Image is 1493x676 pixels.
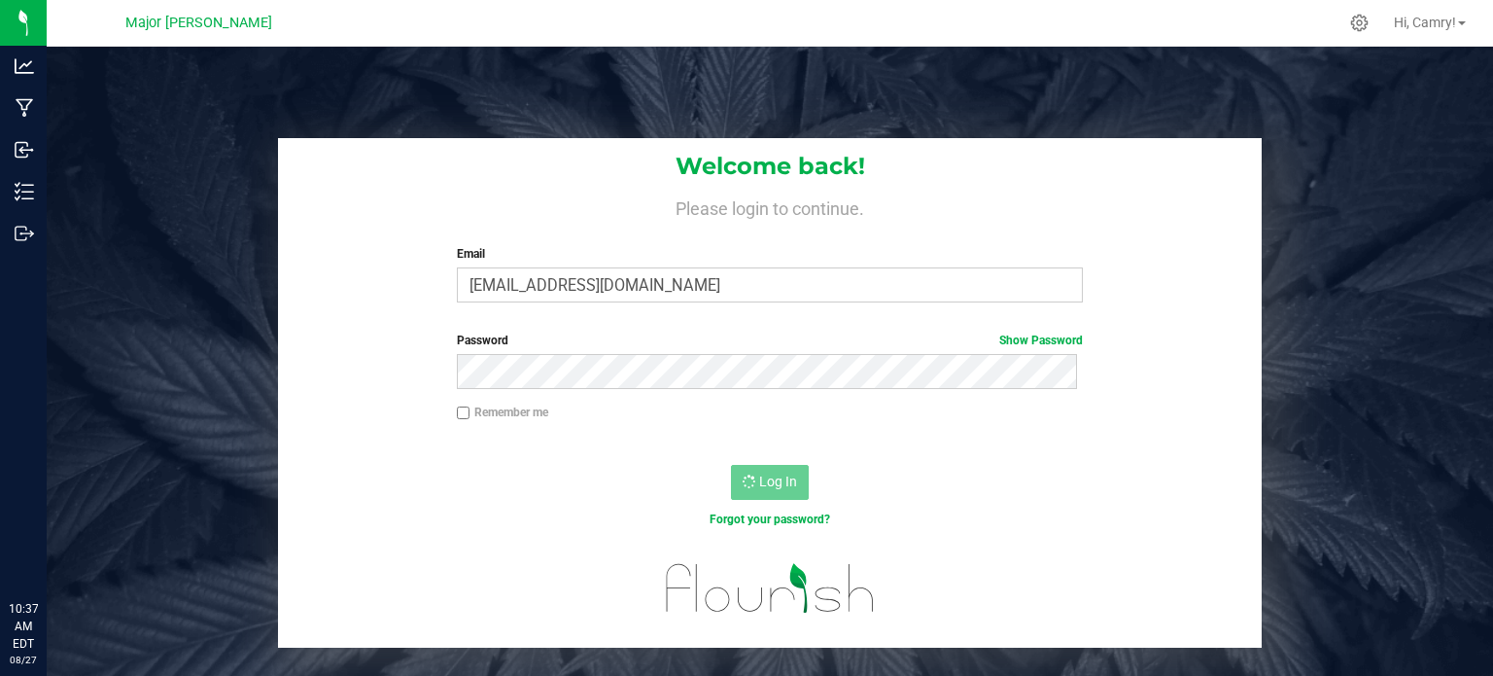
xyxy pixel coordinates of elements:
span: Hi, Camry! [1394,15,1456,30]
img: flourish_logo.svg [647,549,893,627]
inline-svg: Outbound [15,224,34,243]
h1: Welcome back! [278,154,1262,179]
div: Manage settings [1347,14,1371,32]
a: Show Password [999,334,1083,347]
inline-svg: Analytics [15,56,34,76]
inline-svg: Manufacturing [15,98,34,118]
button: Log In [731,465,809,500]
a: Forgot your password? [710,513,830,526]
label: Email [457,245,1084,263]
label: Remember me [457,404,548,421]
span: Major [PERSON_NAME] [125,15,272,31]
p: 08/27 [9,653,38,667]
p: 10:37 AM EDT [9,600,38,653]
input: Remember me [457,407,470,420]
h4: Please login to continue. [278,195,1262,218]
span: Password [457,334,508,347]
inline-svg: Inbound [15,140,34,160]
span: Log In [759,474,797,489]
inline-svg: Inventory [15,182,34,201]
